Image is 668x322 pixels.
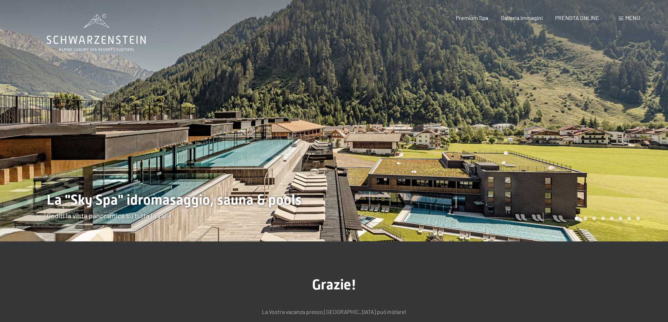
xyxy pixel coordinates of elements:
div: Carousel Page 2 [583,217,587,220]
span: Menu [625,14,640,21]
a: PRENOTA ONLINE [555,14,599,21]
a: Galleria immagini [501,14,543,21]
div: Carousel Page 1 (Current Slide) [575,217,579,220]
span: Grazie! [312,276,356,293]
div: Carousel Page 5 [610,217,614,220]
div: Carousel Page 3 [592,217,596,220]
div: Carousel Page 4 [601,217,605,220]
div: Carousel Pagination [572,217,640,220]
div: Carousel Page 8 [636,217,640,220]
div: Carousel Page 6 [619,217,622,220]
div: Carousel Page 7 [627,217,631,220]
a: Premium Spa [456,14,488,21]
p: La Vostra vacanza presso [GEOGRAPHIC_DATA] può iniziare! [159,307,510,316]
